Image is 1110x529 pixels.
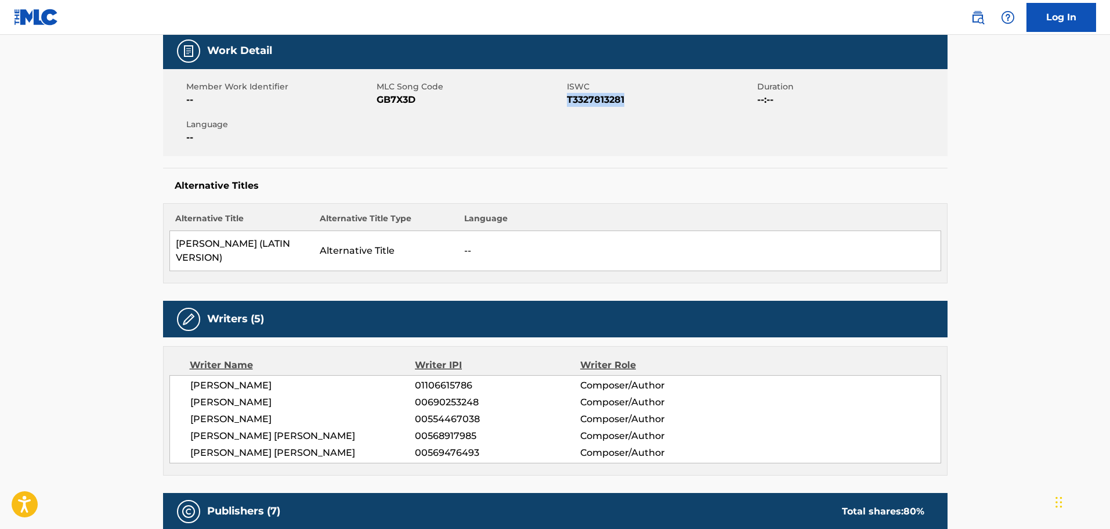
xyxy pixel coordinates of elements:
[190,358,415,372] div: Writer Name
[415,412,580,426] span: 00554467038
[580,379,731,393] span: Composer/Author
[567,93,754,107] span: T3327813281
[182,505,196,519] img: Publishers
[186,118,374,131] span: Language
[757,93,945,107] span: --:--
[580,358,731,372] div: Writer Role
[182,44,196,58] img: Work Detail
[458,231,941,271] td: --
[1001,10,1015,24] img: help
[971,10,985,24] img: search
[190,379,415,393] span: [PERSON_NAME]
[207,44,272,57] h5: Work Detail
[580,412,731,426] span: Composer/Author
[415,379,580,393] span: 01106615786
[190,395,415,409] span: [PERSON_NAME]
[1026,3,1096,32] a: Log In
[207,505,280,518] h5: Publishers (7)
[377,81,564,93] span: MLC Song Code
[14,9,59,26] img: MLC Logo
[903,506,924,517] span: 80 %
[996,6,1019,29] div: Help
[190,412,415,426] span: [PERSON_NAME]
[415,446,580,460] span: 00569476493
[415,429,580,443] span: 00568917985
[580,395,731,409] span: Composer/Author
[190,446,415,460] span: [PERSON_NAME] [PERSON_NAME]
[757,81,945,93] span: Duration
[186,131,374,145] span: --
[415,395,580,409] span: 00690253248
[314,213,458,231] th: Alternative Title Type
[1052,473,1110,529] iframe: Chat Widget
[169,213,314,231] th: Alternative Title
[175,180,936,192] h5: Alternative Titles
[842,505,924,519] div: Total shares:
[580,429,731,443] span: Composer/Author
[966,6,989,29] a: Public Search
[186,81,374,93] span: Member Work Identifier
[186,93,374,107] span: --
[1055,485,1062,520] div: Drag
[580,446,731,460] span: Composer/Author
[190,429,415,443] span: [PERSON_NAME] [PERSON_NAME]
[182,312,196,326] img: Writers
[567,81,754,93] span: ISWC
[377,93,564,107] span: GB7X3D
[314,231,458,271] td: Alternative Title
[169,231,314,271] td: [PERSON_NAME] (LATIN VERSION)
[207,312,264,326] h5: Writers (5)
[458,213,941,231] th: Language
[415,358,580,372] div: Writer IPI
